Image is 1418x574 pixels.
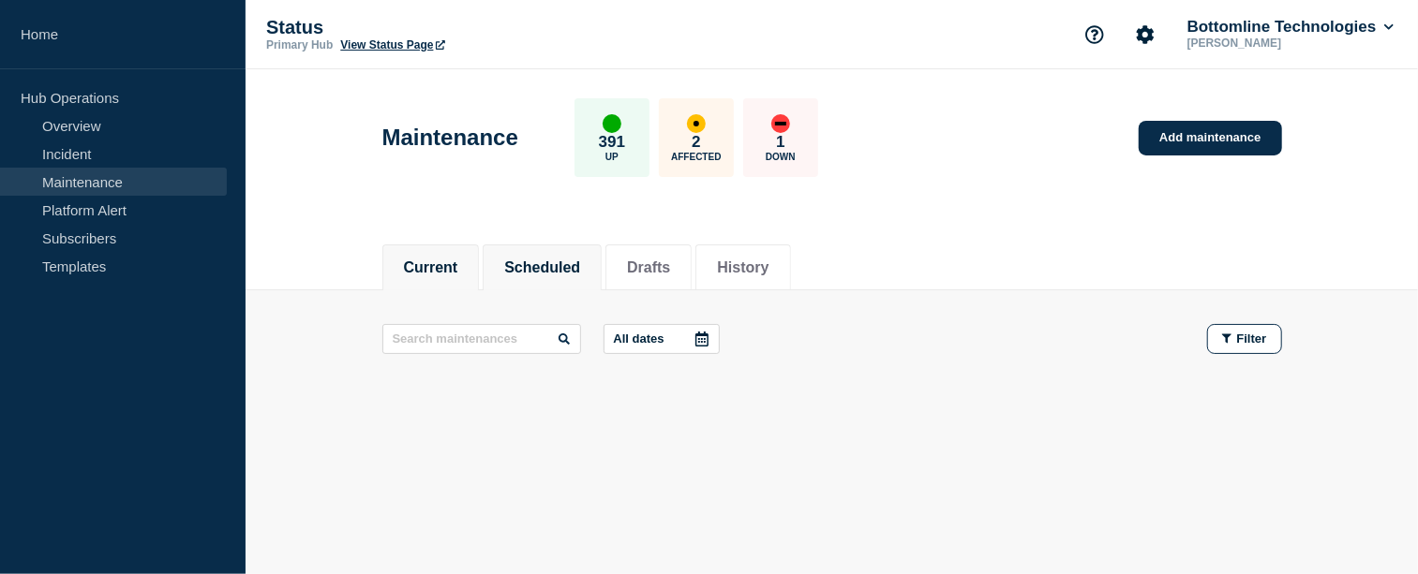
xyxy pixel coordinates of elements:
[692,133,700,152] p: 2
[504,259,580,276] button: Scheduled
[1075,15,1114,54] button: Support
[404,259,458,276] button: Current
[604,324,720,354] button: All dates
[1139,121,1281,155] a: Add maintenance
[340,38,444,52] a: View Status Page
[605,152,619,162] p: Up
[266,17,641,38] p: Status
[1184,18,1397,37] button: Bottomline Technologies
[766,152,796,162] p: Down
[382,324,581,354] input: Search maintenances
[627,259,670,276] button: Drafts
[603,114,621,133] div: up
[1184,37,1379,50] p: [PERSON_NAME]
[671,152,721,162] p: Affected
[1237,331,1267,346] span: Filter
[1126,15,1165,54] button: Account settings
[717,259,769,276] button: History
[382,125,518,151] h1: Maintenance
[614,331,664,346] p: All dates
[776,133,784,152] p: 1
[1207,324,1282,354] button: Filter
[599,133,625,152] p: 391
[687,114,706,133] div: affected
[266,38,333,52] p: Primary Hub
[771,114,790,133] div: down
